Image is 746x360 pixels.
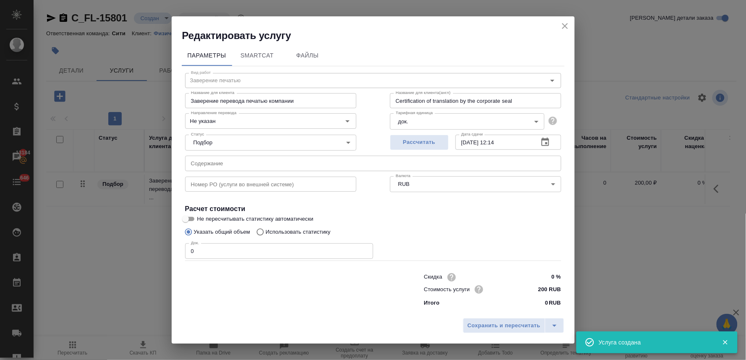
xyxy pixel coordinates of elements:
div: RUB [390,176,561,192]
button: Open [342,115,353,127]
span: Файлы [288,50,328,61]
h4: Расчет стоимости [185,204,561,214]
button: Сохранить и пересчитать [463,318,545,333]
p: 0 [545,299,548,307]
button: Закрыть [717,339,734,346]
span: Сохранить и пересчитать [468,321,541,331]
button: док. [396,118,411,125]
h2: Редактировать услугу [182,29,575,42]
button: Рассчитать [390,135,449,150]
div: split button [463,318,564,333]
p: Стоимость услуги [424,285,470,294]
p: Скидка [424,273,442,281]
div: Услуга создана [599,338,709,347]
span: Рассчитать [395,138,444,147]
p: Использовать статистику [266,228,331,236]
button: RUB [396,180,412,188]
input: ✎ Введи что-нибудь [529,283,561,295]
div: Подбор [185,135,356,151]
p: Указать общий объем [194,228,250,236]
span: Параметры [187,50,227,61]
p: RUB [549,299,561,307]
button: close [559,20,571,32]
span: SmartCat [237,50,277,61]
span: Не пересчитывать статистику автоматически [197,215,314,223]
input: ✎ Введи что-нибудь [529,271,561,283]
button: Подбор [191,139,215,146]
div: док. [390,113,544,129]
p: Итого [424,299,440,307]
